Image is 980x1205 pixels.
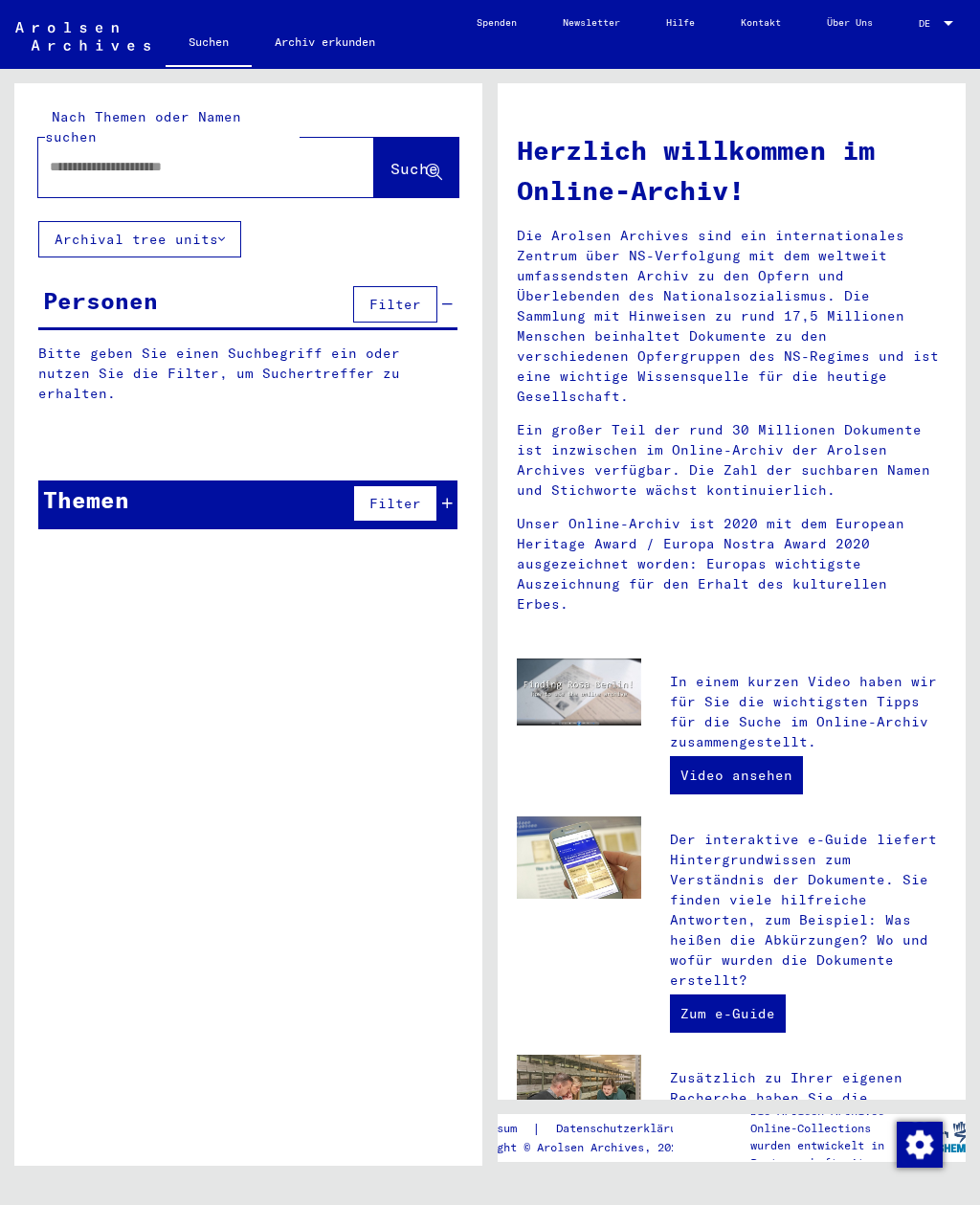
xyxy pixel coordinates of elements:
[390,159,438,178] span: Suche
[750,1137,907,1172] p: wurden entwickelt in Partnerschaft mit
[750,1103,907,1137] p: Die Arolsen Archives Online-Collections
[353,485,437,522] button: Filter
[670,830,947,991] p: Der interaktive e-Guide liefert Hintergrundwissen zum Verständnis der Dokumente. Sie finden viele...
[517,816,641,900] img: eguide.jpg
[897,1122,943,1168] img: Zustimmung ändern
[517,1055,641,1138] img: inquiries.jpg
[15,22,150,51] img: Arolsen_neg.svg
[517,658,641,726] img: video.jpg
[457,1119,713,1139] div: |
[670,994,786,1033] a: Zum e-Guide
[517,226,947,407] p: Die Arolsen Archives sind ein internationales Zentrum über NS-Verfolgung mit dem weltweit umfasse...
[38,344,457,404] p: Bitte geben Sie einen Suchbegriff ein oder nutzen Sie die Filter, um Suchertreffer zu erhalten.
[369,495,421,512] span: Filter
[517,514,947,614] p: Unser Online-Archiv ist 2020 mit dem European Heritage Award / Europa Nostra Award 2020 ausgezeic...
[670,672,947,752] p: In einem kurzen Video haben wir für Sie die wichtigsten Tipps für die Suche im Online-Archiv zusa...
[43,283,158,318] div: Personen
[457,1139,713,1156] p: Copyright © Arolsen Archives, 2021
[353,286,437,323] button: Filter
[43,482,129,517] div: Themen
[541,1119,713,1139] a: Datenschutzerklärung
[38,221,241,257] button: Archival tree units
[166,19,252,69] a: Suchen
[374,138,458,197] button: Suche
[517,420,947,501] p: Ein großer Teil der rund 30 Millionen Dokumente ist inzwischen im Online-Archiv der Arolsen Archi...
[517,130,947,211] h1: Herzlich willkommen im Online-Archiv!
[252,19,398,65] a: Archiv erkunden
[919,18,940,29] span: DE
[369,296,421,313] span: Filter
[45,108,241,145] mat-label: Nach Themen oder Namen suchen
[670,756,803,794] a: Video ansehen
